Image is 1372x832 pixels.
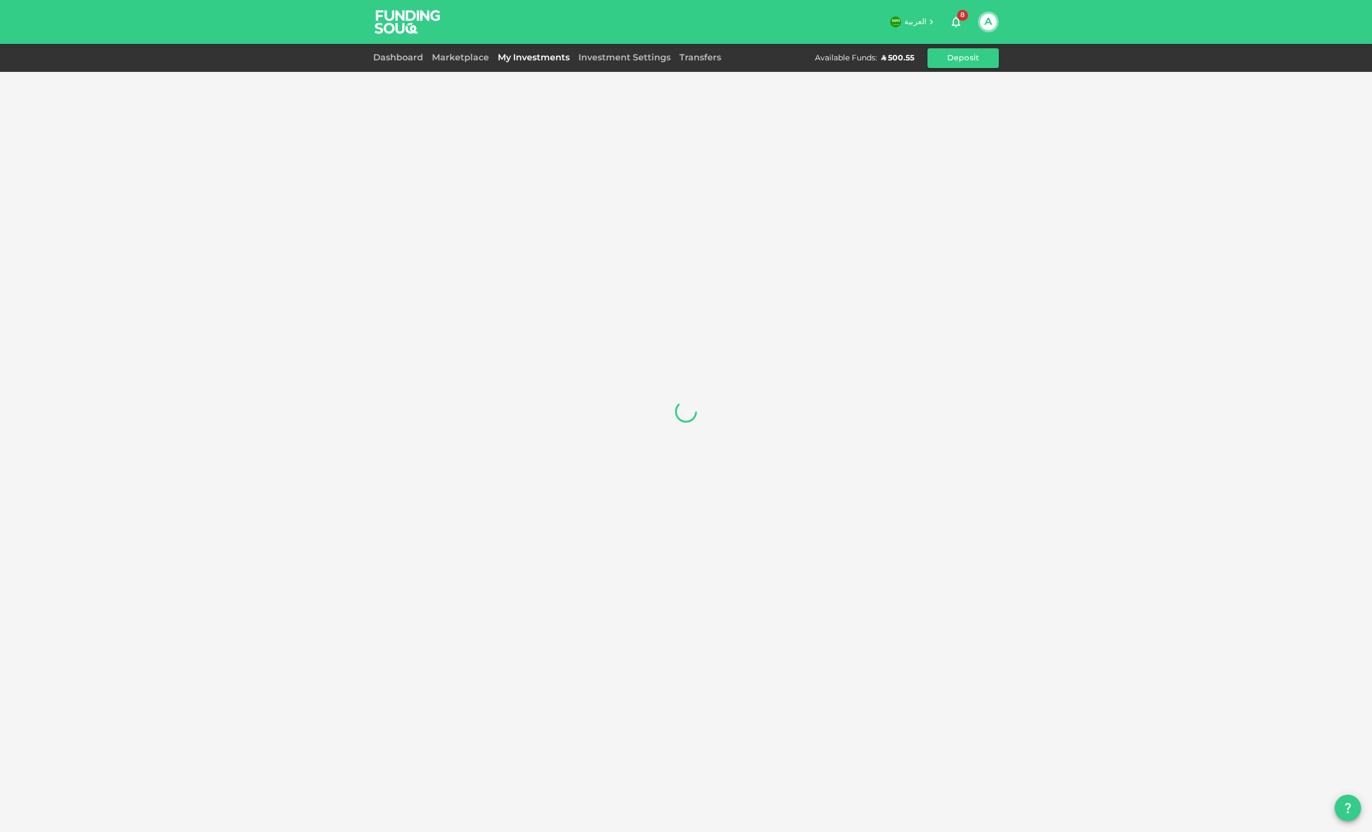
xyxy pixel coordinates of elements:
a: Dashboard [373,54,428,62]
div: Available Funds : [815,53,877,64]
div: ʢ 500.55 [881,53,914,64]
button: A [980,14,997,30]
button: question [1335,795,1361,821]
a: Investment Settings [574,54,675,62]
span: العربية [904,18,926,26]
a: My Investments [493,54,574,62]
button: 8 [945,11,967,33]
a: Marketplace [428,54,493,62]
img: flag-sa.b9a346574cdc8950dd34b50780441f57.svg [890,16,901,27]
a: Transfers [675,54,726,62]
span: 8 [957,10,968,21]
button: Deposit [927,48,999,68]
